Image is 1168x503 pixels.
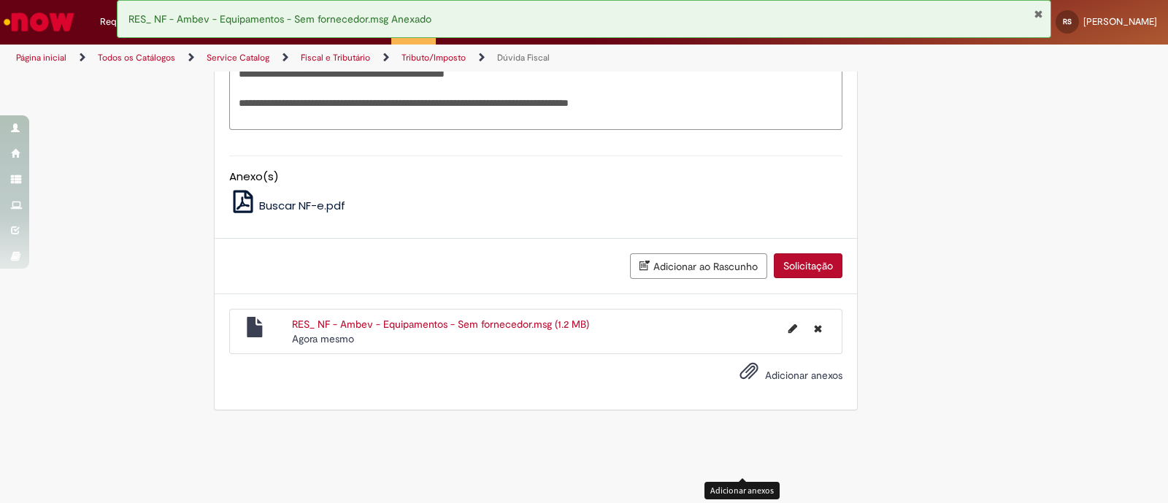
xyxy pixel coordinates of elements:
span: RS [1063,17,1072,26]
span: Buscar NF-e.pdf [259,198,345,213]
a: Dúvida Fiscal [497,52,550,64]
a: Service Catalog [207,52,269,64]
img: ServiceNow [1,7,77,37]
a: Todos os Catálogos [98,52,175,64]
button: Adicionar anexos [736,358,762,391]
span: Adicionar anexos [765,369,842,382]
ul: Trilhas de página [11,45,768,72]
div: Adicionar anexos [704,482,780,499]
span: RES_ NF - Ambev - Equipamentos - Sem fornecedor.msg Anexado [128,12,431,26]
a: RES_ NF - Ambev - Equipamentos - Sem fornecedor.msg (1.2 MB) [292,318,589,331]
span: [PERSON_NAME] [1083,15,1157,28]
button: Adicionar ao Rascunho [630,253,767,279]
span: Agora mesmo [292,332,354,345]
span: Requisições [100,15,151,29]
a: Tributo/Imposto [401,52,466,64]
button: Solicitação [774,253,842,278]
time: 29/08/2025 14:42:29 [292,332,354,345]
a: Buscar NF-e.pdf [229,198,346,213]
button: Editar nome de arquivo RES_ NF - Ambev - Equipamentos - Sem fornecedor.msg [780,317,806,340]
a: Fiscal e Tributário [301,52,370,64]
a: Página inicial [16,52,66,64]
button: Excluir RES_ NF - Ambev - Equipamentos - Sem fornecedor.msg [805,317,831,340]
button: Fechar Notificação [1034,8,1043,20]
h5: Anexo(s) [229,171,842,183]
